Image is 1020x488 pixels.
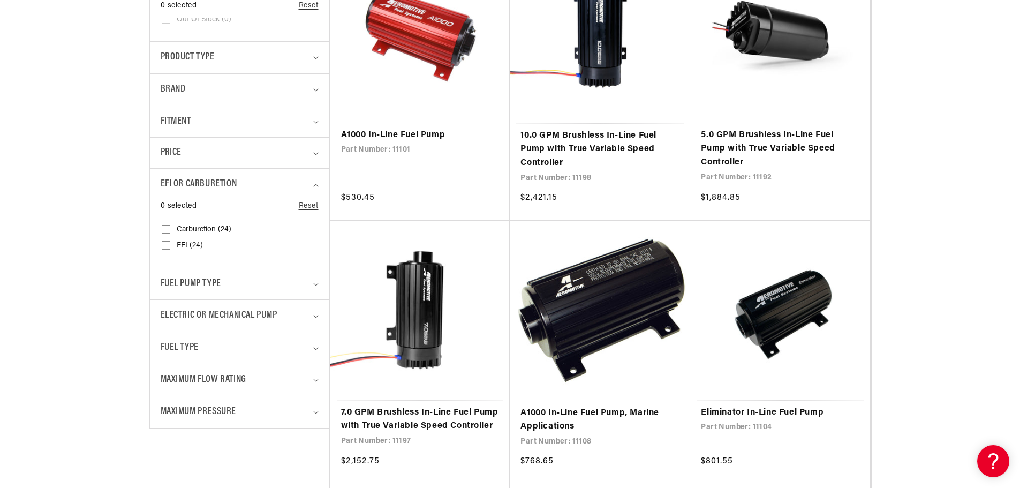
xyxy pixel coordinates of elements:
span: Fuel Pump Type [161,276,221,292]
a: A1000 In-Line Fuel Pump [341,129,500,142]
span: Fitment [161,114,191,130]
a: 10.0 GPM Brushless In-Line Fuel Pump with True Variable Speed Controller [520,129,679,170]
span: Maximum Pressure [161,404,237,420]
span: EFI or Carburetion [161,177,237,192]
span: Maximum Flow Rating [161,372,246,388]
span: 0 selected [161,200,197,212]
span: Fuel Type [161,340,199,356]
span: Product type [161,50,215,65]
span: Carburetion (24) [177,225,231,235]
span: Brand [161,82,186,97]
summary: Price [161,138,319,168]
span: Out of stock (0) [177,15,231,25]
a: A1000 In-Line Fuel Pump, Marine Applications [520,407,679,434]
span: Price [161,146,182,160]
summary: Electric or Mechanical Pump (0 selected) [161,300,319,332]
summary: Fuel Pump Type (0 selected) [161,268,319,300]
summary: Maximum Pressure (0 selected) [161,396,319,428]
summary: Fitment (0 selected) [161,106,319,138]
summary: Maximum Flow Rating (0 selected) [161,364,319,396]
a: 7.0 GPM Brushless In-Line Fuel Pump with True Variable Speed Controller [341,406,500,433]
span: Electric or Mechanical Pump [161,308,277,324]
summary: Brand (0 selected) [161,74,319,106]
a: Reset [299,200,319,212]
span: EFI (24) [177,241,203,251]
a: 5.0 GPM Brushless In-Line Fuel Pump with True Variable Speed Controller [701,129,859,170]
summary: EFI or Carburetion (0 selected) [161,169,319,200]
summary: Fuel Type (0 selected) [161,332,319,364]
summary: Product type (0 selected) [161,42,319,73]
a: Eliminator In-Line Fuel Pump [701,406,859,420]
